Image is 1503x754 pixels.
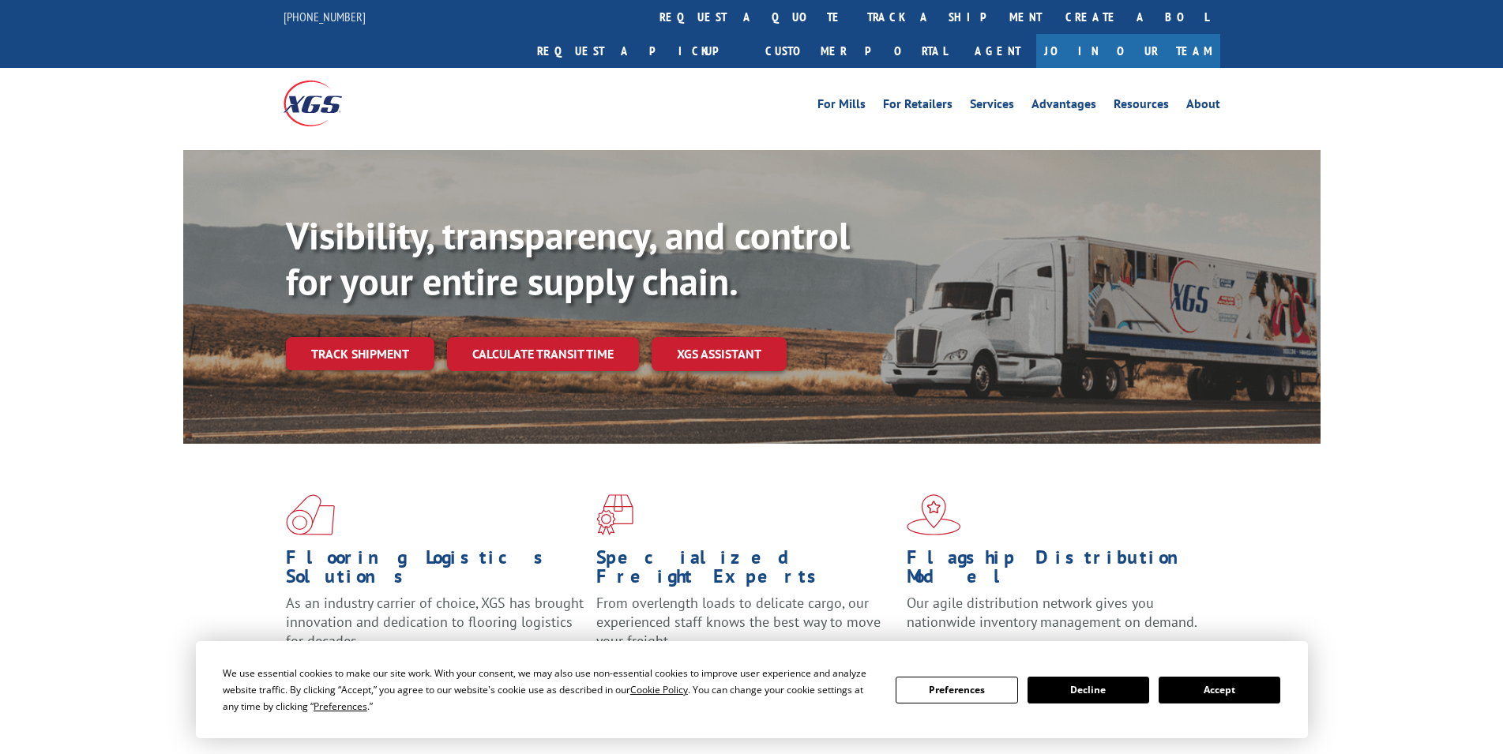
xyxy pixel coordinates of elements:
h1: Flagship Distribution Model [907,548,1205,594]
a: Join Our Team [1036,34,1220,68]
button: Decline [1028,677,1149,703]
div: We use essential cookies to make our site work. With your consent, we may also use non-essential ... [223,665,877,715]
span: As an industry carrier of choice, XGS has brought innovation and dedication to flooring logistics... [286,594,584,650]
h1: Specialized Freight Experts [596,548,895,594]
div: Cookie Consent Prompt [196,641,1308,738]
a: Calculate transit time [447,337,639,371]
h1: Flooring Logistics Solutions [286,548,584,594]
a: Request a pickup [525,34,753,68]
a: For Retailers [883,98,953,115]
a: Track shipment [286,337,434,370]
a: About [1186,98,1220,115]
button: Preferences [896,677,1017,703]
a: Agent [959,34,1036,68]
img: xgs-icon-focused-on-flooring-red [596,494,633,535]
a: For Mills [817,98,866,115]
img: xgs-icon-total-supply-chain-intelligence-red [286,494,335,535]
a: Customer Portal [753,34,959,68]
span: Preferences [314,700,367,713]
span: Our agile distribution network gives you nationwide inventory management on demand. [907,594,1197,631]
a: [PHONE_NUMBER] [284,9,366,24]
span: Cookie Policy [630,683,688,696]
button: Accept [1159,677,1280,703]
a: Advantages [1031,98,1096,115]
img: xgs-icon-flagship-distribution-model-red [907,494,961,535]
a: Services [970,98,1014,115]
p: From overlength loads to delicate cargo, our experienced staff knows the best way to move your fr... [596,594,895,664]
a: XGS ASSISTANT [652,337,787,371]
b: Visibility, transparency, and control for your entire supply chain. [286,211,850,306]
a: Resources [1114,98,1169,115]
